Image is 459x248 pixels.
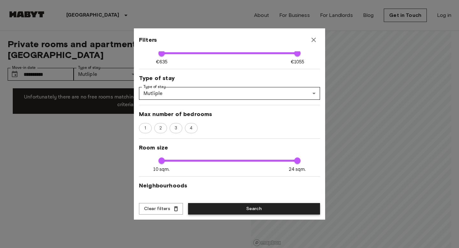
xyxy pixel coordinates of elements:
button: Search [188,203,320,215]
span: Max number of bedrooms [139,110,320,118]
span: Glockenbachviertel [149,197,194,205]
span: Type of stay [139,74,320,82]
span: Room size [139,144,320,151]
div: 2 [154,123,167,133]
span: 3 [171,125,181,131]
div: 3 [170,123,182,133]
span: €1055 [291,59,304,65]
span: €635 [156,59,168,65]
span: 1 [141,125,149,131]
div: 4 [185,123,198,133]
span: 24 sqm. [289,166,306,173]
span: Neighbourhoods [139,182,320,189]
span: 2 [156,125,165,131]
label: Type of stay [143,84,166,90]
span: 10 sqm. [153,166,170,173]
div: 1 [139,123,152,133]
span: Filters [139,36,157,44]
span: 4 [186,125,196,131]
div: Mutliple [139,87,320,100]
button: Clear filters [139,203,183,215]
